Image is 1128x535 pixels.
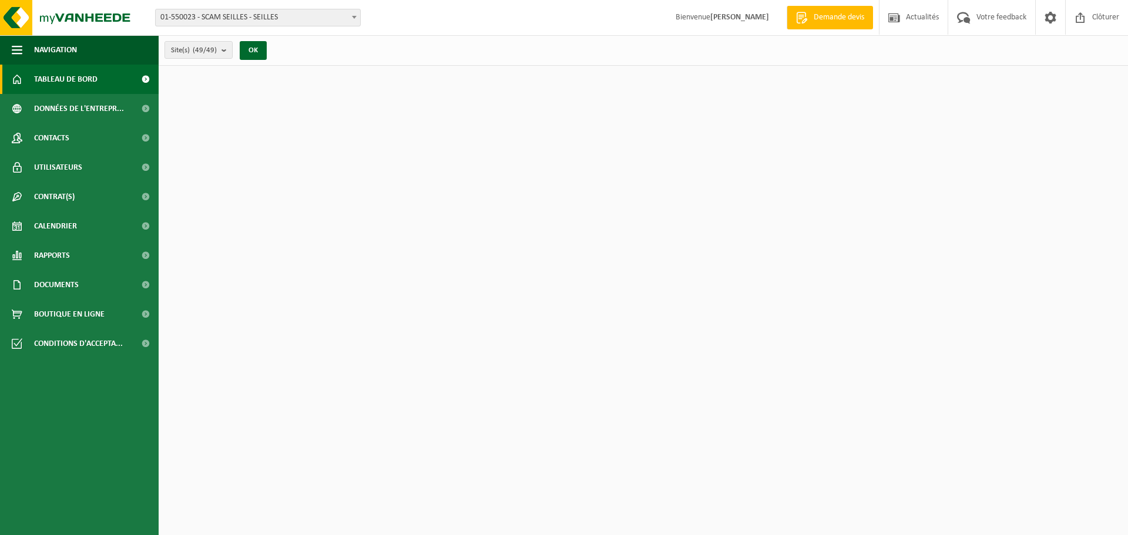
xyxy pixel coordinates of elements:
[171,42,217,59] span: Site(s)
[34,153,82,182] span: Utilisateurs
[240,41,267,60] button: OK
[156,9,360,26] span: 01-550023 - SCAM SEILLES - SEILLES
[710,13,769,22] strong: [PERSON_NAME]
[34,182,75,211] span: Contrat(s)
[193,46,217,54] count: (49/49)
[34,270,79,300] span: Documents
[34,211,77,241] span: Calendrier
[34,65,98,94] span: Tableau de bord
[34,329,123,358] span: Conditions d'accepta...
[787,6,873,29] a: Demande devis
[164,41,233,59] button: Site(s)(49/49)
[34,94,124,123] span: Données de l'entrepr...
[34,35,77,65] span: Navigation
[811,12,867,23] span: Demande devis
[155,9,361,26] span: 01-550023 - SCAM SEILLES - SEILLES
[34,300,105,329] span: Boutique en ligne
[34,123,69,153] span: Contacts
[34,241,70,270] span: Rapports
